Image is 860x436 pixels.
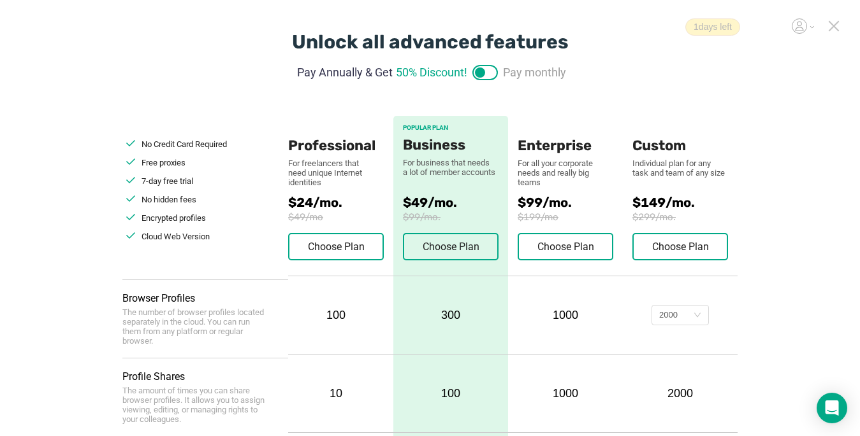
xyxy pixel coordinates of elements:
i: icon: down [694,311,701,320]
span: $49/mo. [403,195,499,210]
span: $24/mo. [288,195,393,210]
div: Individual plan for any task and team of any size [632,158,728,178]
span: 50% Discount! [396,64,467,81]
span: $99/mo. [403,211,499,223]
div: The amount of times you can share browser profiles. It allows you to assign viewing, editing, or ... [122,386,269,424]
span: No Credit Card Required [142,139,227,149]
div: For all your corporate needs and really big teams [518,158,613,187]
div: 2000 [632,387,728,400]
div: Professional [288,116,384,154]
span: 7-day free trial [142,176,193,186]
span: Pay monthly [503,64,566,81]
span: $49/mo [288,211,393,223]
div: 300 [393,276,508,354]
span: $149/mo. [632,195,738,210]
div: a lot of member accounts [403,167,499,177]
button: Choose Plan [632,233,728,260]
div: For freelancers that need unique Internet identities [288,158,371,187]
div: Unlock all advanced features [292,31,569,53]
div: Business [403,137,499,153]
div: Enterprise [518,116,613,154]
div: 10 [288,387,384,400]
div: 100 [393,355,508,432]
div: Custom [632,116,728,154]
div: Browser Profiles [122,292,288,304]
div: POPULAR PLAN [403,124,499,132]
div: The number of browser profiles located separately in the cloud. You can run them from any platfor... [122,307,269,346]
span: $199/mo [518,211,632,223]
span: 1 days left [685,18,740,36]
span: Encrypted profiles [142,213,206,223]
span: Cloud Web Version [142,232,210,241]
div: Open Intercom Messenger [817,393,847,423]
div: For business that needs [403,158,499,167]
span: $99/mo. [518,195,632,210]
span: $299/mo. [632,211,738,223]
span: No hidden fees [142,195,196,204]
div: 100 [288,309,384,322]
span: Free proxies [142,158,186,167]
div: 1000 [518,387,613,400]
button: Choose Plan [288,233,384,260]
button: Choose Plan [403,233,499,260]
div: 2000 [659,306,678,325]
button: Choose Plan [518,233,613,260]
div: 1000 [518,309,613,322]
span: Pay Annually & Get [297,64,393,81]
div: Profile Shares [122,370,288,383]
